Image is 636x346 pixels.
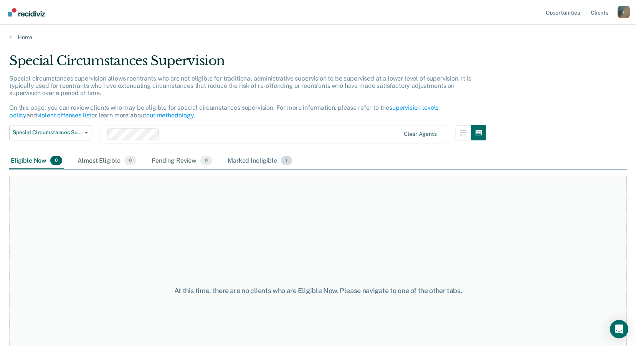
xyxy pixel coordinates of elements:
[281,156,292,166] span: 1
[9,153,64,170] div: Eligible Now0
[610,320,628,338] div: Open Intercom Messenger
[9,125,91,140] button: Special Circumstances Supervision
[226,153,294,170] div: Marked Ineligible1
[13,129,82,136] span: Special Circumstances Supervision
[9,104,439,119] a: supervision levels policy
[9,75,471,119] p: Special circumstances supervision allows reentrants who are not eligible for traditional administ...
[9,34,627,41] a: Home
[146,112,194,119] a: our methodology
[618,6,630,18] div: s
[8,8,45,16] img: Recidiviz
[124,156,136,166] span: 0
[200,156,212,166] span: 0
[9,53,486,75] div: Special Circumstances Supervision
[50,156,62,166] span: 0
[618,6,630,18] button: Profile dropdown button
[150,153,214,170] div: Pending Review0
[164,287,472,295] div: At this time, there are no clients who are Eligible Now. Please navigate to one of the other tabs.
[404,131,436,137] div: Clear agents
[76,153,138,170] div: Almost Eligible0
[37,112,92,119] a: violent offenses list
